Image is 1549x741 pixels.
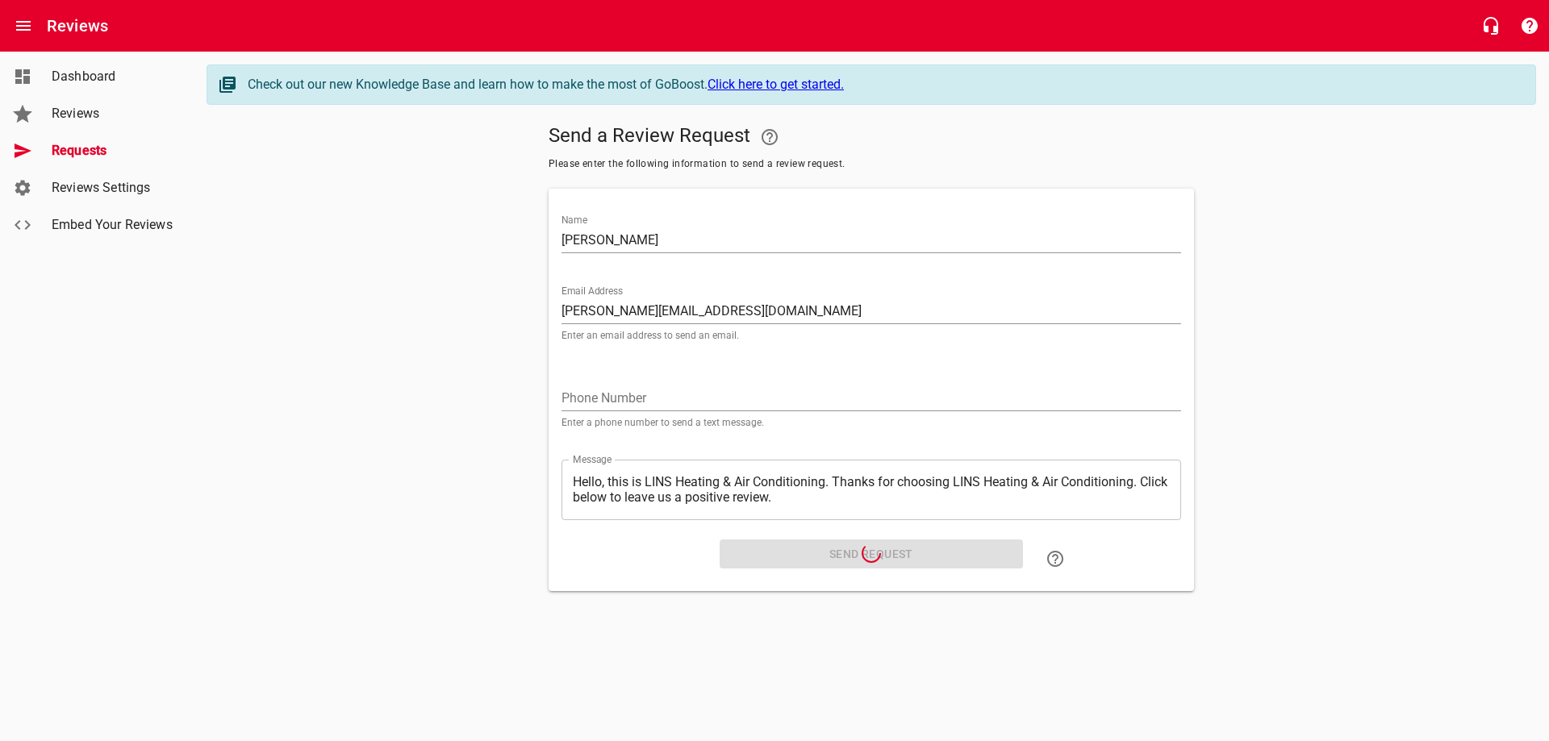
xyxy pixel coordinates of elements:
[562,331,1181,340] p: Enter an email address to send an email.
[52,178,174,198] span: Reviews Settings
[4,6,43,45] button: Open drawer
[1510,6,1549,45] button: Support Portal
[562,418,1181,427] p: Enter a phone number to send a text message.
[52,67,174,86] span: Dashboard
[562,215,587,225] label: Name
[573,474,1170,505] textarea: Hello, this is LINS Heating & Air Conditioning. Thanks for choosing LINS Heating & Air Conditioni...
[1472,6,1510,45] button: Live Chat
[248,75,1519,94] div: Check out our new Knowledge Base and learn how to make the most of GoBoost.
[52,104,174,123] span: Reviews
[750,118,789,156] a: Your Google or Facebook account must be connected to "Send a Review Request"
[52,141,174,160] span: Requests
[1036,539,1075,578] a: Learn how to "Send a Review Request"
[708,77,844,92] a: Click here to get started.
[549,156,1194,173] span: Please enter the following information to send a review request.
[47,13,108,39] h6: Reviews
[562,286,623,296] label: Email Address
[549,118,1194,156] h5: Send a Review Request
[52,215,174,235] span: Embed Your Reviews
